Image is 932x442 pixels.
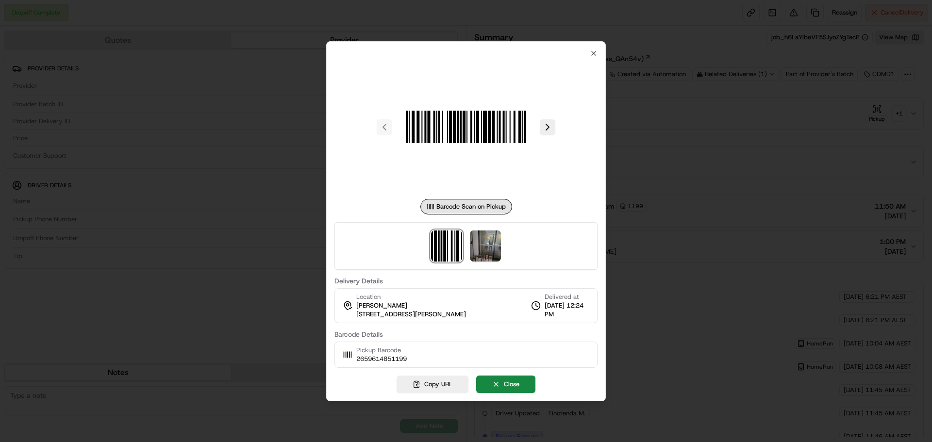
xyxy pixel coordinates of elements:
[397,376,468,393] button: Copy URL
[545,293,589,301] span: Delivered at
[470,230,501,262] img: photo_proof_of_delivery image
[356,301,407,310] span: [PERSON_NAME]
[396,57,536,197] img: barcode_scan_on_pickup image
[420,199,512,214] div: Barcode Scan on Pickup
[334,278,598,284] label: Delivery Details
[431,230,462,262] img: barcode_scan_on_pickup image
[476,376,535,393] button: Close
[356,355,407,363] span: 2659614851199
[356,346,407,355] span: Pickup Barcode
[334,331,598,338] label: Barcode Details
[356,310,466,319] span: [STREET_ADDRESS][PERSON_NAME]
[356,293,381,301] span: Location
[545,301,589,319] span: [DATE] 12:24 PM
